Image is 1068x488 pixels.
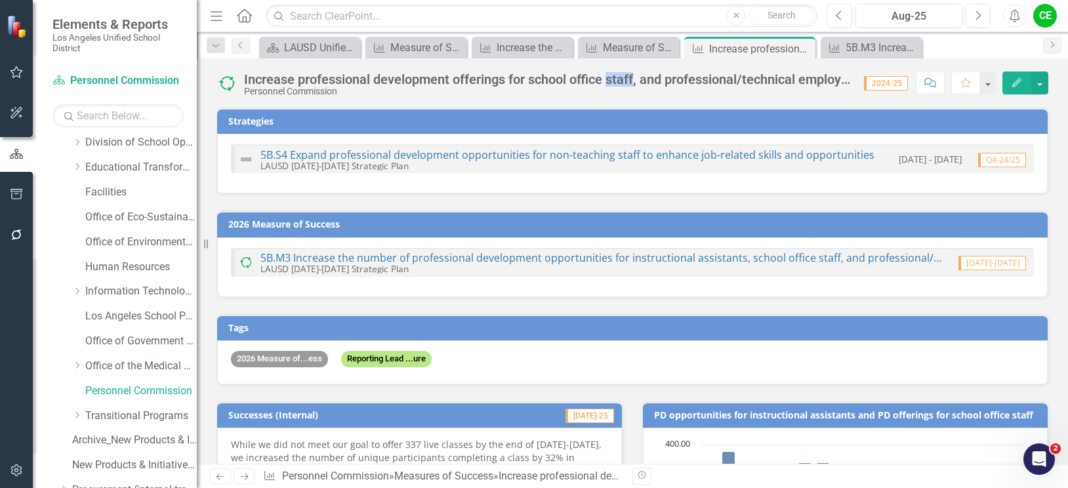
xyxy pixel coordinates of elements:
[52,73,184,89] a: Personnel Commission
[85,309,197,324] a: Los Angeles School Police
[709,41,812,57] div: Increase professional development offerings for school office staff, and professional/technical e...
[581,39,676,56] a: Measure of Success - Scorecard Report
[52,32,184,54] small: Los Angeles Unified School District
[824,39,918,56] a: 5B.M3 Increase the number of professional development opportunities for instructional assistants,...
[260,148,874,162] a: 5B.S4 Expand professional development opportunities for non-teaching staff to enhance job-related...
[85,160,197,175] a: Educational Transformation Office
[85,359,197,374] a: Office of the Medical Director
[369,39,463,56] a: Measure of Success - Scorecard Report
[390,39,463,56] div: Measure of Success - Scorecard Report
[749,7,814,25] button: Search
[238,152,254,167] img: Not Defined
[260,251,1035,265] a: 5B.M3 Increase the number of professional development opportunities for instructional assistants,...
[260,262,409,275] small: LAUSD [DATE]-[DATE] Strategic Plan
[1050,443,1061,454] span: 2
[603,39,676,56] div: Measure of Success - Scorecard Report
[284,39,357,56] div: LAUSD Unified - Ready for the World
[85,185,197,200] a: Facilities
[85,235,197,250] a: Office of Environmental Health and Safety
[85,260,197,275] a: Human Resources
[216,73,237,94] img: In Progress
[654,410,1041,420] h3: PD opportunities for instructional assistants and PD offerings for school office staff
[228,116,1041,126] h3: Strategies
[85,284,197,299] a: Information Technology Services
[978,153,1026,167] span: Q4-24/25
[475,39,569,56] a: Increase the percentage of families responding favorably on the School Experience Survey around o...
[260,159,409,172] small: LAUSD [DATE]-[DATE] Strategic Plan
[341,351,432,367] span: Reporting Lead ...ure
[665,437,690,449] text: 400.00
[228,410,477,420] h3: Successes (Internal)
[263,469,623,484] div: » »
[394,470,493,482] a: Measures of Success
[497,39,569,56] div: Increase the percentage of families responding favorably on the School Experience Survey around o...
[72,458,197,473] a: New Products & Initiatives 2025-26
[282,470,389,482] a: Personnel Commission
[7,15,30,38] img: ClearPoint Strategy
[855,4,962,28] button: Aug-25
[958,256,1026,270] span: [DATE]-[DATE]
[864,76,908,91] span: 2024-25
[244,72,851,87] div: Increase professional development offerings for school office staff, and professional/technical e...
[244,87,851,96] div: Personnel Commission
[52,104,184,127] input: Search Below...
[85,409,197,424] a: Transitional Programs
[266,5,817,28] input: Search ClearPoint...
[85,135,197,150] a: Division of School Operations
[262,39,357,56] a: LAUSD Unified - Ready for the World
[85,334,197,349] a: Office of Government Relations
[72,433,197,448] a: Archive_New Products & Initiatives 2024-25
[85,384,197,399] a: Personnel Commission
[899,153,962,165] small: [DATE] - [DATE]
[231,351,328,367] span: 2026 Measure of...ess
[565,409,614,423] span: [DATE]-25
[52,16,184,32] span: Elements & Reports
[238,254,254,270] img: In Progress
[846,39,918,56] div: 5B.M3 Increase the number of professional development opportunities for instructional assistants,...
[860,9,958,24] div: Aug-25
[1023,443,1055,475] iframe: Intercom live chat
[85,210,197,225] a: Office of Eco-Sustainability
[228,323,1041,333] h3: Tags
[768,10,796,20] span: Search
[1033,4,1057,28] button: CE
[228,219,1041,229] h3: 2026 Measure of Success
